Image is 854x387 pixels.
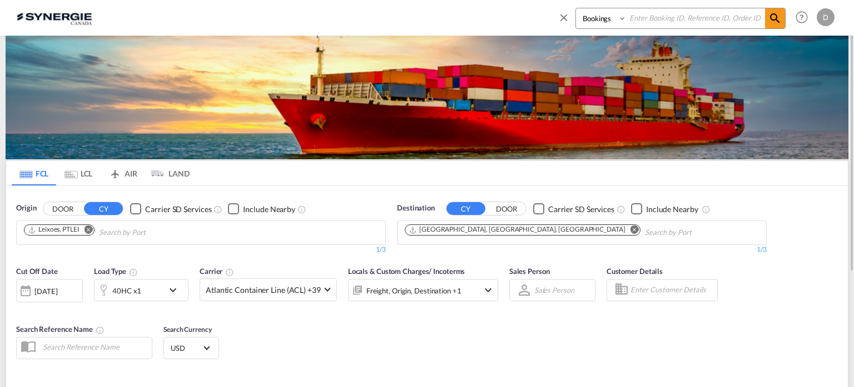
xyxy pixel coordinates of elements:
div: Freight Origin Destination Factory Stuffingicon-chevron-down [348,279,498,301]
md-checkbox: Checkbox No Ink [130,203,211,214]
button: CY [446,202,485,215]
button: CY [84,202,123,215]
input: Chips input. [99,224,205,242]
span: Origin [16,203,36,214]
input: Enter Booking ID, Reference ID, Order ID [627,8,765,28]
md-icon: Unchecked: Search for CY (Container Yard) services for all selected carriers.Checked : Search for... [617,205,625,214]
span: Atlantic Container Line (ACL) +39 [206,285,321,296]
span: / Incoterms [429,267,465,276]
button: Remove [77,225,94,236]
input: Search Reference Name [37,339,152,355]
div: Press delete to remove this chip. [28,225,82,234]
span: Destination [397,203,435,214]
span: icon-magnify [765,8,785,28]
span: Search Currency [163,325,212,334]
md-icon: Unchecked: Ignores neighbouring ports when fetching rates.Checked : Includes neighbouring ports w... [297,205,306,214]
md-select: Select Currency: $ USDUnited States Dollar [170,340,213,356]
md-icon: icon-chevron-down [481,283,495,297]
md-checkbox: Checkbox No Ink [228,203,295,214]
md-icon: The selected Trucker/Carrierwill be displayed in the rate results If the rates are from another f... [225,268,234,277]
div: Press delete to remove this chip. [409,225,628,234]
span: Carrier [200,267,234,276]
span: Cut Off Date [16,267,58,276]
div: [DATE] [16,279,83,302]
md-icon: Unchecked: Ignores neighbouring ports when fetching rates.Checked : Includes neighbouring ports w... [702,205,711,214]
span: Search Reference Name [16,325,105,334]
img: 1f56c880d42311ef80fc7dca854c8e59.png [17,5,92,30]
div: Freight Origin Destination Factory Stuffing [366,283,461,298]
md-chips-wrap: Chips container. Use arrow keys to select chips. [22,221,209,242]
md-chips-wrap: Chips container. Use arrow keys to select chips. [403,221,755,242]
md-icon: icon-close [558,11,570,23]
button: DOOR [43,203,82,215]
md-checkbox: Checkbox No Ink [533,203,614,214]
md-icon: icon-chevron-down [166,283,185,297]
button: Remove [623,225,640,236]
md-icon: icon-magnify [768,12,782,25]
md-select: Sales Person [533,282,575,298]
div: Help [792,8,817,28]
div: Leixoes, PTLEI [28,225,80,234]
span: Help [792,8,811,27]
span: icon-close [558,8,575,35]
img: LCL+%26+FCL+BACKGROUND.png [6,36,848,159]
md-icon: Your search will be saved by the below given name [96,326,105,335]
input: Chips input. [645,224,751,242]
span: USD [171,343,202,353]
md-checkbox: Checkbox No Ink [631,203,698,214]
div: 40HC x1 [112,283,141,298]
div: 40HC x1icon-chevron-down [94,279,188,301]
md-tab-item: LAND [145,161,190,185]
div: 1/3 [16,245,386,254]
button: DOOR [487,203,526,215]
input: Enter Customer Details [630,282,714,298]
div: Include Nearby [243,204,295,215]
span: Load Type [94,267,138,276]
md-icon: icon-airplane [108,167,122,175]
div: Halifax, NS, CAHAL [409,225,625,234]
md-icon: Unchecked: Search for CY (Container Yard) services for all selected carriers.Checked : Search for... [213,205,222,214]
div: [DATE] [34,286,57,296]
md-tab-item: LCL [56,161,101,185]
div: 1/3 [397,245,767,254]
div: Carrier SD Services [548,204,614,215]
md-pagination-wrapper: Use the left and right arrow keys to navigate between tabs [12,161,190,185]
md-tab-item: FCL [12,161,56,185]
div: Carrier SD Services [145,204,211,215]
md-tab-item: AIR [101,161,145,185]
span: Sales Person [509,267,550,276]
div: D [817,8,835,26]
span: Customer Details [607,267,663,276]
div: Include Nearby [646,204,698,215]
md-icon: icon-information-outline [129,268,138,277]
span: Locals & Custom Charges [348,267,465,276]
md-datepicker: Select [16,301,24,316]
